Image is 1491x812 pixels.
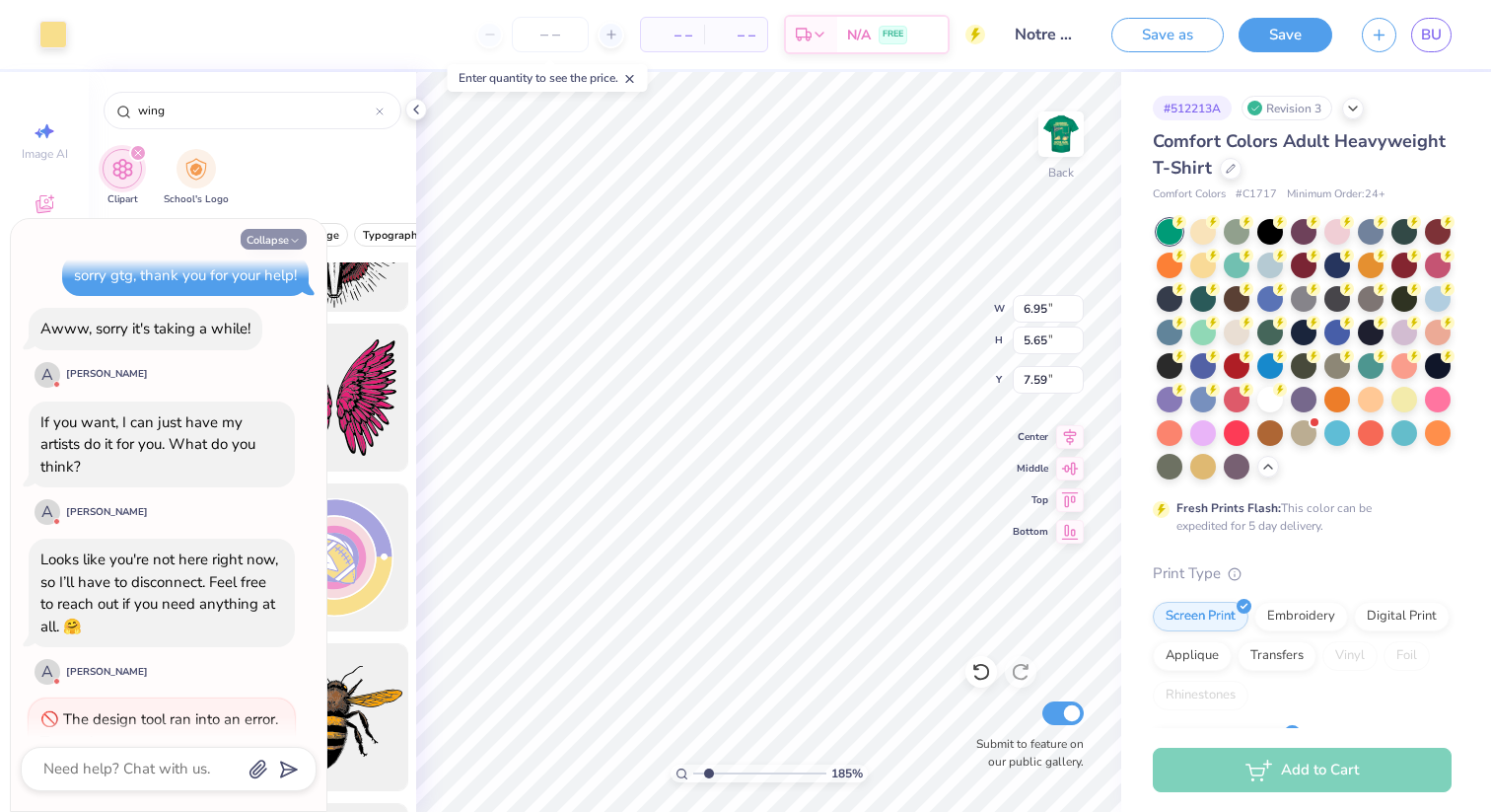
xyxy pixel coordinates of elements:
[136,101,376,120] input: Try "Stars"
[1013,430,1048,444] span: Center
[74,265,297,285] div: sorry gtg, thank you for your help!
[1153,602,1248,631] div: Screen Print
[111,158,134,181] img: Clipart Image
[831,765,863,782] span: 185 %
[1239,18,1332,52] button: Save
[1153,641,1232,671] div: Applique
[164,149,229,207] button: filter button
[185,158,207,181] img: School's Logo Image
[1354,602,1450,631] div: Digital Print
[1041,114,1081,154] img: Back
[35,362,60,388] div: A
[1013,525,1048,539] span: Bottom
[1242,96,1332,120] div: Revision 3
[1238,641,1316,671] div: Transfers
[66,665,148,680] div: [PERSON_NAME]
[1153,96,1232,120] div: # 512213A
[241,229,307,250] button: Collapse
[66,367,148,382] div: [PERSON_NAME]
[107,192,138,207] span: Clipart
[883,28,903,41] span: FREE
[1411,18,1452,52] a: BU
[1153,186,1226,203] span: Comfort Colors
[1013,462,1048,476] span: Middle
[40,550,278,636] div: Looks like you're not here right now, so I’ll have to disconnect. Feel free to reach out if you n...
[35,499,60,525] div: A
[22,146,68,162] span: Image AI
[1176,499,1419,535] div: This color can be expedited for 5 day delivery.
[1236,186,1277,203] span: # C1717
[448,64,648,92] div: Enter quantity to see the price.
[847,25,871,45] span: N/A
[66,505,148,520] div: [PERSON_NAME]
[103,149,142,207] div: filter for Clipart
[1254,602,1348,631] div: Embroidery
[1421,24,1442,46] span: BU
[40,319,250,338] div: Awww, sorry it's taking a while!
[1322,641,1378,671] div: Vinyl
[1013,493,1048,507] span: Top
[35,659,60,685] div: A
[1111,18,1224,52] button: Save as
[1048,164,1074,182] div: Back
[164,192,229,207] span: School's Logo
[653,25,692,45] span: – –
[40,709,278,752] div: The design tool ran into an error. Try again.
[1384,641,1430,671] div: Foil
[1000,15,1097,54] input: Untitled Design
[1176,500,1281,516] strong: Fresh Prints Flash:
[1287,186,1385,203] span: Minimum Order: 24 +
[965,735,1084,771] label: Submit to feature on our public gallery.
[1153,562,1452,585] div: Print Type
[1153,681,1248,710] div: Rhinestones
[512,17,589,52] input: – –
[164,149,229,207] div: filter for School's Logo
[363,228,423,243] span: Typography
[716,25,755,45] span: – –
[103,149,142,207] button: filter button
[40,412,255,477] div: If you want, I can just have my artists do it for you. What do you think?
[354,223,432,247] button: filter button
[1153,129,1446,180] span: Comfort Colors Adult Heavyweight T-Shirt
